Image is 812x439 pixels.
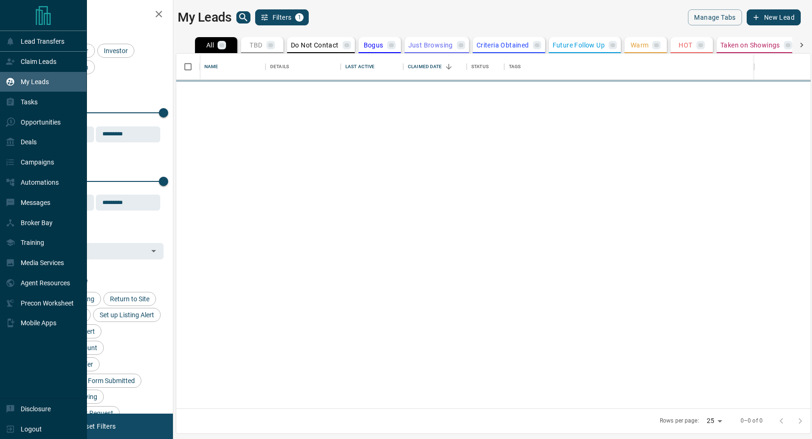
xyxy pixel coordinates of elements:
[504,54,754,80] div: Tags
[403,54,467,80] div: Claimed Date
[720,42,780,48] p: Taken on Showings
[408,42,453,48] p: Just Browsing
[93,308,161,322] div: Set up Listing Alert
[703,414,726,428] div: 25
[147,244,160,258] button: Open
[442,60,455,73] button: Sort
[679,42,692,48] p: HOT
[291,42,339,48] p: Do Not Contact
[341,54,403,80] div: Last Active
[467,54,504,80] div: Status
[71,418,122,434] button: Reset Filters
[178,10,232,25] h1: My Leads
[96,311,157,319] span: Set up Listing Alert
[688,9,742,25] button: Manage Tabs
[30,9,164,21] h2: Filters
[476,42,529,48] p: Criteria Obtained
[250,42,262,48] p: TBD
[265,54,341,80] div: Details
[103,292,156,306] div: Return to Site
[553,42,605,48] p: Future Follow Up
[236,11,250,24] button: search button
[204,54,219,80] div: Name
[660,417,699,425] p: Rows per page:
[296,14,303,21] span: 1
[471,54,489,80] div: Status
[741,417,763,425] p: 0–0 of 0
[364,42,383,48] p: Bogus
[747,9,801,25] button: New Lead
[206,42,214,48] p: All
[107,295,153,303] span: Return to Site
[408,54,442,80] div: Claimed Date
[345,54,375,80] div: Last Active
[255,9,309,25] button: Filters1
[101,47,131,55] span: Investor
[509,54,521,80] div: Tags
[270,54,289,80] div: Details
[97,44,134,58] div: Investor
[631,42,649,48] p: Warm
[200,54,265,80] div: Name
